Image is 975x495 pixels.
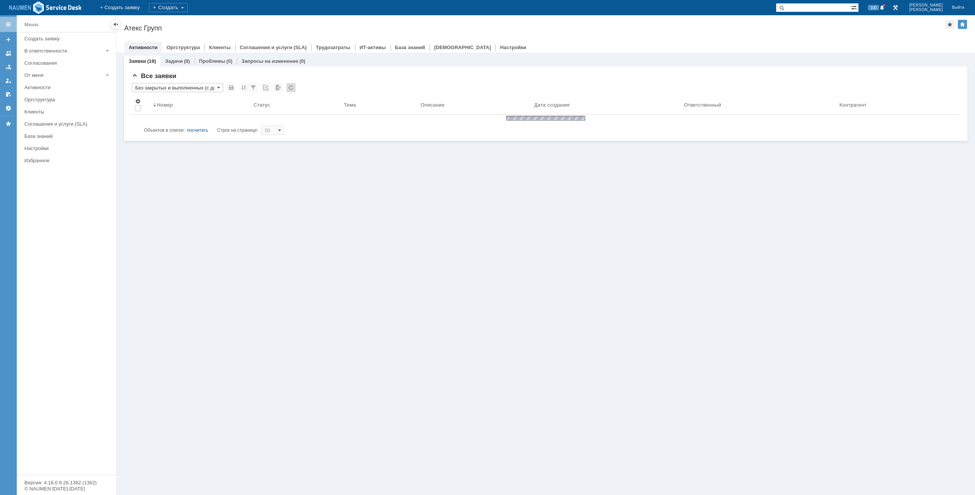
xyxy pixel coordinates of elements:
a: Запросы на изменение [241,58,298,64]
div: Создать заявку [24,36,111,42]
a: Настройки [2,102,14,114]
i: Строк на странице: [144,126,258,135]
a: Заявки в моей ответственности [2,61,14,73]
a: Проблемы [199,58,225,64]
img: Ad3g3kIAYj9CAAAAAElFTkSuQmCC [9,1,82,14]
div: Описание [420,102,444,108]
a: Активности [129,45,157,50]
th: Дата создания [531,95,681,115]
div: Номер [157,102,173,108]
div: Экспорт списка [274,83,283,92]
a: [DEMOGRAPHIC_DATA] [434,45,491,50]
div: Атекс Групп [124,24,945,32]
a: Мои согласования [2,88,14,101]
a: ИТ-активы [360,45,386,50]
div: посчитать [187,126,208,135]
a: Создать заявку [2,34,14,46]
div: Версия: 4.18.0.9.26.1362 (1362) [24,480,108,485]
div: (0) [299,58,305,64]
div: Тема [344,102,356,108]
div: Меню [24,20,38,29]
a: Клиенты [21,106,114,118]
div: Соглашения и услуги (SLA) [24,121,111,127]
div: (0) [226,58,232,64]
a: Соглашения и услуги (SLA) [21,118,114,130]
a: Активности [21,81,114,93]
div: Согласования [24,60,111,66]
a: Трудозатраты [316,45,350,50]
div: Скопировать ссылку на список [261,83,270,92]
div: (19) [147,58,156,64]
div: В ответственности [24,48,103,54]
div: Клиенты [24,109,111,115]
th: Тема [341,95,418,115]
th: Статус [251,95,341,115]
div: Создать [149,3,188,12]
div: Сортировка... [239,83,248,92]
div: Дата создания [534,102,570,108]
div: Изменить домашнюю страницу [958,20,967,29]
div: Фильтрация... [249,83,258,92]
div: Ответственный [684,102,721,108]
div: Оргструктура [24,97,111,102]
div: Контрагент [839,102,866,108]
span: [PERSON_NAME] [909,3,943,8]
div: Статус [254,102,270,108]
a: Оргструктура [21,94,114,105]
a: Соглашения и услуги (SLA) [240,45,307,50]
a: Согласования [21,57,114,69]
div: © NAUMEN [DATE]-[DATE] [24,486,108,491]
a: Настройки [21,142,114,154]
div: (8) [184,58,190,64]
img: wJIQAAOwAAAAAAAAAAAA== [504,115,588,122]
a: Перейти на домашнюю страницу [9,1,82,14]
a: Мои заявки [2,75,14,87]
a: Оргструктура [166,45,200,50]
span: Расширенный поиск [851,3,858,11]
span: Все заявки [132,72,176,80]
a: Клиенты [209,45,231,50]
a: Заявки на командах [2,47,14,59]
span: 100 [868,5,879,10]
a: Задачи [165,58,183,64]
a: Заявки [129,58,146,64]
div: От меня [24,72,103,78]
div: Добавить в избранное [945,20,954,29]
th: Ответственный [681,95,836,115]
span: Настройки [135,98,141,104]
a: База знаний [395,45,425,50]
a: Настройки [500,45,526,50]
div: Сохранить вид [227,83,236,92]
span: Объектов в списке: [144,128,185,133]
div: Скрыть меню [111,20,120,29]
th: Контрагент [836,95,960,115]
a: Перейти в интерфейс администратора [891,3,900,12]
a: Создать заявку [21,33,114,45]
div: Избранное [24,158,103,163]
a: База знаний [21,130,114,142]
div: Настройки [24,145,111,151]
th: Номер [150,95,251,115]
div: База знаний [24,133,111,139]
div: Активности [24,85,111,90]
div: Обновлять список [286,83,296,92]
span: [PERSON_NAME] [909,8,943,12]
